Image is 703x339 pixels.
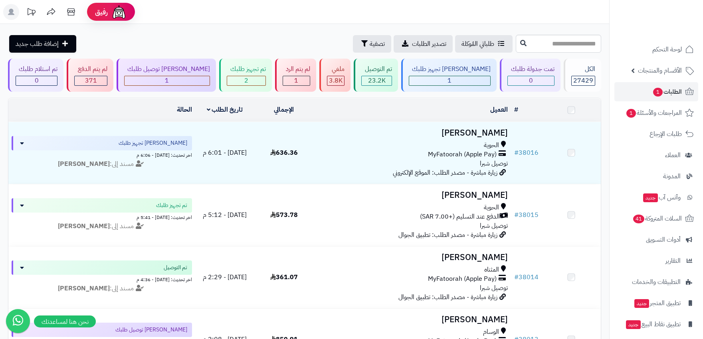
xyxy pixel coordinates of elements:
strong: [PERSON_NAME] [58,159,110,169]
a: # [514,105,518,114]
span: [DATE] - 2:29 م [203,272,247,282]
a: الحالة [177,105,192,114]
div: مسند إلى: [6,160,198,169]
span: 41 [633,215,644,223]
span: 2 [244,76,248,85]
a: تمت جدولة طلبك 0 [498,59,562,92]
span: تم تجهيز طلبك [156,201,187,209]
a: الكل27429 [562,59,603,92]
span: 1 [294,76,298,85]
div: تم تجهيز طلبك [227,65,265,74]
a: لوحة التحكم [614,40,698,59]
span: MyFatoorah (Apple Pay) [428,150,497,159]
strong: [PERSON_NAME] [58,221,110,231]
a: المراجعات والأسئلة1 [614,103,698,122]
a: تم تجهيز طلبك 2 [218,59,273,92]
a: لم يتم الدفع 371 [65,59,115,92]
span: 1 [165,76,169,85]
a: لم يتم الرد 1 [273,59,318,92]
div: [PERSON_NAME] توصيل طلبك [124,65,210,74]
span: جديد [634,299,649,308]
a: الطلبات1 [614,82,698,101]
a: السلات المتروكة41 [614,209,698,228]
h3: [PERSON_NAME] [317,191,507,200]
span: 371 [85,76,97,85]
a: #38014 [514,272,539,282]
a: تطبيق المتجرجديد [614,294,698,313]
span: تم التوصيل [164,264,187,272]
span: المدونة [663,171,681,182]
span: تطبيق المتجر [634,298,681,309]
span: تصدير الطلبات [412,39,446,49]
div: 0 [508,76,554,85]
a: أدوات التسويق [614,230,698,249]
div: مسند إلى: [6,222,198,231]
a: التقارير [614,251,698,270]
span: تطبيق نقاط البيع [625,319,681,330]
a: [PERSON_NAME] توصيل طلبك 1 [115,59,218,92]
div: لم يتم الرد [283,65,310,74]
div: تم التوصيل [361,65,392,74]
a: تصدير الطلبات [394,35,453,53]
span: # [514,210,519,220]
h3: [PERSON_NAME] [317,128,507,138]
div: 1 [283,76,310,85]
span: 1 [653,88,663,97]
a: تاريخ الطلب [207,105,243,114]
span: 0 [35,76,39,85]
div: تمت جدولة طلبك [507,65,554,74]
div: 3818 [327,76,344,85]
span: توصيل شبرا [480,159,508,168]
span: توصيل شبرا [480,221,508,231]
span: إضافة طلب جديد [16,39,59,49]
div: 371 [75,76,107,85]
a: وآتس آبجديد [614,188,698,207]
span: # [514,148,519,158]
div: 1 [125,76,210,85]
a: تحديثات المنصة [21,4,41,22]
span: زيارة مباشرة - مصدر الطلب: تطبيق الجوال [398,292,497,302]
span: # [514,272,519,282]
div: 23235 [362,76,391,85]
span: [PERSON_NAME] تجهيز طلبك [119,139,187,147]
span: جديد [643,193,658,202]
a: #38015 [514,210,539,220]
a: تطبيق نقاط البيعجديد [614,315,698,334]
div: 0 [16,76,57,85]
div: لم يتم الدفع [74,65,107,74]
span: وآتس آب [642,192,681,203]
div: الكل [571,65,595,74]
span: العملاء [665,150,681,161]
span: 23.2K [368,76,386,85]
a: العميل [490,105,508,114]
div: 2 [227,76,265,85]
a: [PERSON_NAME] تجهيز طلبك 1 [400,59,498,92]
img: logo-2.png [649,22,695,39]
span: زيارة مباشرة - مصدر الطلب: تطبيق الجوال [398,230,497,240]
span: التطبيقات والخدمات [632,276,681,288]
span: توصيل شبرا [480,283,508,293]
span: لوحة التحكم [652,44,682,55]
span: المراجعات والأسئلة [626,107,682,118]
a: #38016 [514,148,539,158]
span: [DATE] - 5:12 م [203,210,247,220]
div: اخر تحديث: [DATE] - 5:41 م [12,213,192,221]
span: 636.36 [270,148,298,158]
span: 573.78 [270,210,298,220]
span: [DATE] - 6:01 م [203,148,247,158]
a: إضافة طلب جديد [9,35,76,53]
span: جديد [626,320,641,329]
span: أدوات التسويق [646,234,681,245]
div: [PERSON_NAME] تجهيز طلبك [409,65,491,74]
div: اخر تحديث: [DATE] - 4:36 م [12,275,192,283]
span: طلبات الإرجاع [650,128,682,140]
span: 27429 [573,76,593,85]
div: اخر تحديث: [DATE] - 6:06 م [12,150,192,159]
div: 1 [409,76,490,85]
a: التطبيقات والخدمات [614,272,698,292]
span: طلباتي المُوكلة [461,39,494,49]
span: الطلبات [652,86,682,97]
a: ملغي 3.8K [318,59,352,92]
a: المدونة [614,167,698,186]
span: 3.8K [329,76,343,85]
